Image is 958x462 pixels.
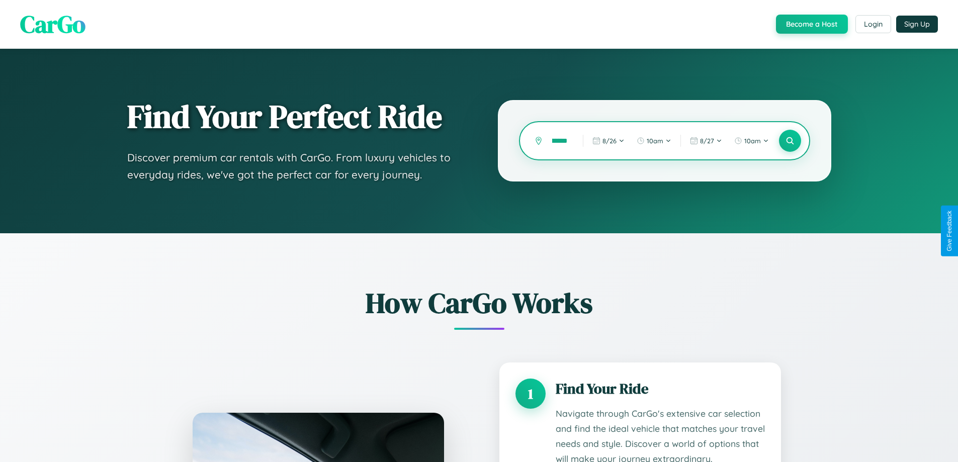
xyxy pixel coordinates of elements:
button: 8/26 [587,133,630,149]
div: 1 [515,379,546,409]
button: Become a Host [776,15,848,34]
button: 10am [632,133,676,149]
span: CarGo [20,8,85,41]
button: Login [855,15,891,33]
h2: How CarGo Works [178,284,781,322]
button: 8/27 [685,133,727,149]
button: Sign Up [896,16,938,33]
div: Give Feedback [946,211,953,251]
h3: Find Your Ride [556,379,765,399]
span: 10am [744,137,761,145]
p: Discover premium car rentals with CarGo. From luxury vehicles to everyday rides, we've got the pe... [127,149,458,183]
span: 8 / 26 [602,137,617,145]
button: 10am [729,133,774,149]
h1: Find Your Perfect Ride [127,99,458,134]
span: 8 / 27 [700,137,714,145]
span: 10am [647,137,663,145]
